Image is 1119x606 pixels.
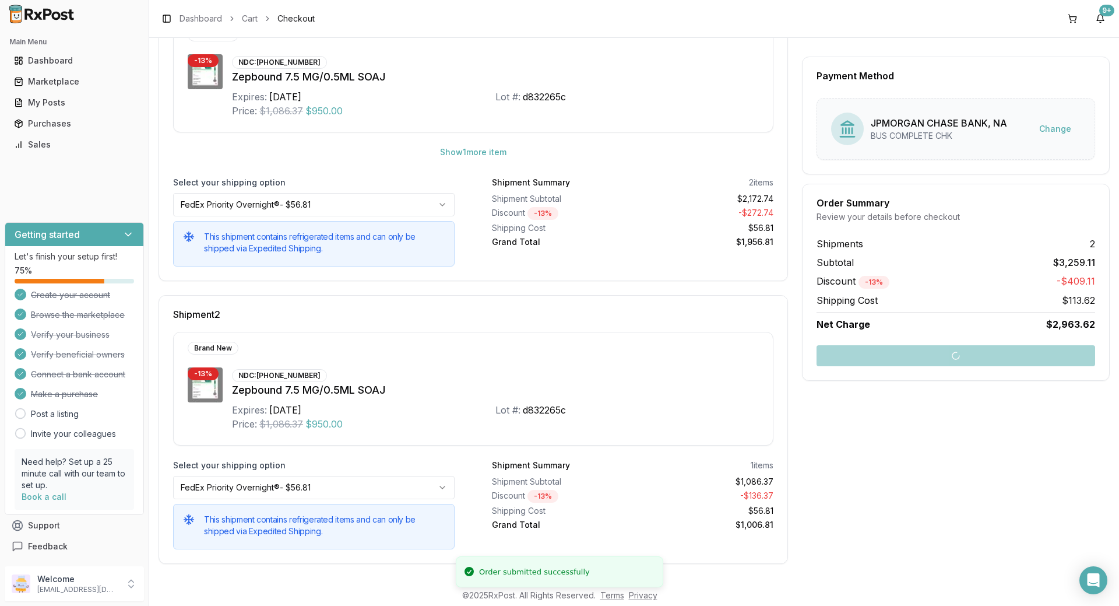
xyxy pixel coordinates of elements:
label: Select your shipping option [173,460,455,471]
span: $950.00 [305,417,343,431]
div: Order Summary [817,198,1095,208]
div: $2,172.74 [638,193,774,205]
button: Dashboard [5,51,144,70]
a: Dashboard [9,50,139,71]
div: Dashboard [14,55,135,66]
div: Sales [14,139,135,150]
div: Payment Method [817,71,1095,80]
div: [DATE] [269,403,301,417]
div: $56.81 [638,222,774,234]
span: Shipment 2 [173,310,220,319]
div: $1,086.37 [638,476,774,488]
div: Shipping Cost [492,222,628,234]
img: RxPost Logo [5,5,79,23]
a: My Posts [9,92,139,113]
a: Dashboard [180,13,222,24]
div: d832265c [523,90,566,104]
button: Sales [5,135,144,154]
p: Need help? Set up a 25 minute call with our team to set up. [22,456,127,491]
div: JPMORGAN CHASE BANK, NA [871,116,1007,130]
a: Cart [242,13,258,24]
div: Zepbound 7.5 MG/0.5ML SOAJ [232,382,759,398]
p: Let's finish your setup first! [15,251,134,262]
label: Select your shipping option [173,177,455,188]
div: 9+ [1099,5,1114,16]
div: 2 items [749,177,773,188]
div: Discount [492,207,628,220]
a: Book a call [22,492,66,502]
div: [DATE] [269,90,301,104]
a: Privacy [629,590,657,600]
span: Net Charge [817,318,870,330]
span: $1,086.37 [259,104,303,118]
button: My Posts [5,93,144,112]
span: 75 % [15,265,32,276]
span: $113.62 [1062,293,1095,307]
div: Shipment Summary [492,177,570,188]
div: Brand New [188,342,238,355]
span: 2 [1090,237,1095,251]
img: Zepbound 7.5 MG/0.5ML SOAJ [188,367,223,402]
span: Make a purchase [31,388,98,400]
div: Discount [492,490,628,503]
div: NDC: [PHONE_NUMBER] [232,56,327,69]
div: My Posts [14,97,135,108]
a: Terms [600,590,624,600]
div: - 13 % [527,490,558,503]
img: Zepbound 7.5 MG/0.5ML SOAJ [188,54,223,89]
div: Zepbound 7.5 MG/0.5ML SOAJ [232,69,759,85]
span: Checkout [277,13,315,24]
div: - 13 % [527,207,558,220]
span: Feedback [28,541,68,552]
div: BUS COMPLETE CHK [871,130,1007,142]
a: Sales [9,134,139,155]
div: Lot #: [495,403,520,417]
a: Post a listing [31,408,79,420]
span: $2,963.62 [1046,317,1095,331]
span: Verify your business [31,329,110,341]
div: Shipping Cost [492,505,628,517]
nav: breadcrumb [180,13,315,24]
span: -$409.11 [1057,274,1095,289]
p: Welcome [37,573,118,585]
div: - 13 % [188,367,219,380]
div: NDC: [PHONE_NUMBER] [232,369,327,382]
div: Shipment Subtotal [492,476,628,488]
div: Open Intercom Messenger [1079,566,1107,594]
div: Marketplace [14,76,135,87]
div: Lot #: [495,90,520,104]
div: Price: [232,417,257,431]
button: Marketplace [5,72,144,91]
span: Subtotal [817,255,854,269]
div: Grand Total [492,236,628,248]
div: Review your details before checkout [817,211,1095,223]
a: Invite your colleagues [31,428,116,440]
span: $3,259.11 [1053,255,1095,269]
div: $1,006.81 [638,519,774,531]
span: Verify beneficial owners [31,349,125,360]
div: 1 items [751,460,773,471]
div: Order submitted successfully [479,566,590,578]
button: Show1more item [431,142,516,163]
div: $1,956.81 [638,236,774,248]
div: Expires: [232,90,267,104]
a: Purchases [9,113,139,134]
a: Marketplace [9,71,139,92]
span: Shipments [817,237,863,251]
h2: Main Menu [9,37,139,47]
h5: This shipment contains refrigerated items and can only be shipped via Expedited Shipping. [204,231,445,254]
div: Expires: [232,403,267,417]
img: User avatar [12,575,30,593]
button: 9+ [1091,9,1110,28]
h3: Getting started [15,227,80,241]
span: Shipping Cost [817,293,878,307]
div: Shipment Subtotal [492,193,628,205]
span: Create your account [31,289,110,301]
h5: This shipment contains refrigerated items and can only be shipped via Expedited Shipping. [204,514,445,537]
span: $1,086.37 [259,417,303,431]
div: Purchases [14,118,135,129]
span: Discount [817,275,889,287]
span: Browse the marketplace [31,309,125,321]
button: Feedback [5,536,144,557]
p: [EMAIL_ADDRESS][DOMAIN_NAME] [37,585,118,594]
